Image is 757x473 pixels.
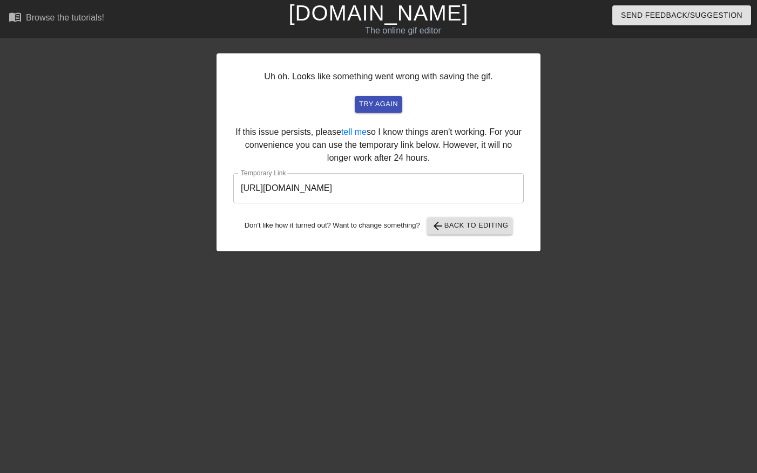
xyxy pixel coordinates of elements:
[355,96,402,113] button: try again
[26,13,104,22] div: Browse the tutorials!
[9,10,104,27] a: Browse the tutorials!
[9,10,22,23] span: menu_book
[431,220,444,232] span: arrow_back
[217,53,540,251] div: Uh oh. Looks like something went wrong with saving the gif. If this issue persists, please so I k...
[341,127,367,136] a: tell me
[621,9,742,22] span: Send Feedback/Suggestion
[612,5,751,25] button: Send Feedback/Suggestion
[359,98,398,111] span: try again
[427,217,513,235] button: Back to Editing
[431,220,509,232] span: Back to Editing
[258,24,548,37] div: The online gif editor
[233,217,524,235] div: Don't like how it turned out? Want to change something?
[233,173,524,203] input: bare
[288,1,468,25] a: [DOMAIN_NAME]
